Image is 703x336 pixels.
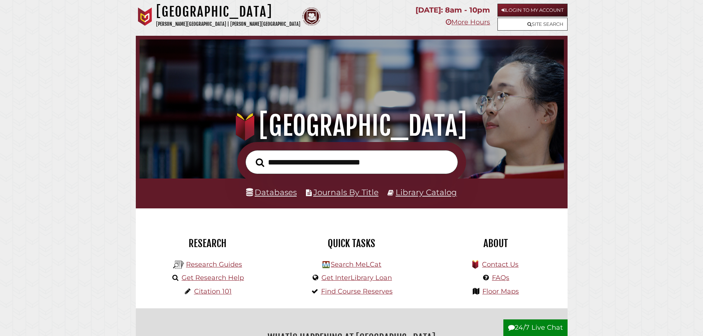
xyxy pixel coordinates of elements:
[331,260,381,269] a: Search MeLCat
[156,4,300,20] h1: [GEOGRAPHIC_DATA]
[173,259,184,270] img: Hekman Library Logo
[252,156,268,169] button: Search
[429,237,562,250] h2: About
[492,274,509,282] a: FAQs
[482,260,518,269] a: Contact Us
[256,158,264,167] i: Search
[141,237,274,250] h2: Research
[136,7,154,26] img: Calvin University
[186,260,242,269] a: Research Guides
[321,274,392,282] a: Get InterLibrary Loan
[150,110,553,142] h1: [GEOGRAPHIC_DATA]
[182,274,244,282] a: Get Research Help
[321,287,393,295] a: Find Course Reserves
[416,4,490,17] p: [DATE]: 8am - 10pm
[194,287,232,295] a: Citation 101
[156,20,300,28] p: [PERSON_NAME][GEOGRAPHIC_DATA] | [PERSON_NAME][GEOGRAPHIC_DATA]
[302,7,321,26] img: Calvin Theological Seminary
[446,18,490,26] a: More Hours
[285,237,418,250] h2: Quick Tasks
[313,187,379,197] a: Journals By Title
[246,187,297,197] a: Databases
[323,261,330,268] img: Hekman Library Logo
[497,18,568,31] a: Site Search
[396,187,457,197] a: Library Catalog
[482,287,519,295] a: Floor Maps
[497,4,568,17] a: Login to My Account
